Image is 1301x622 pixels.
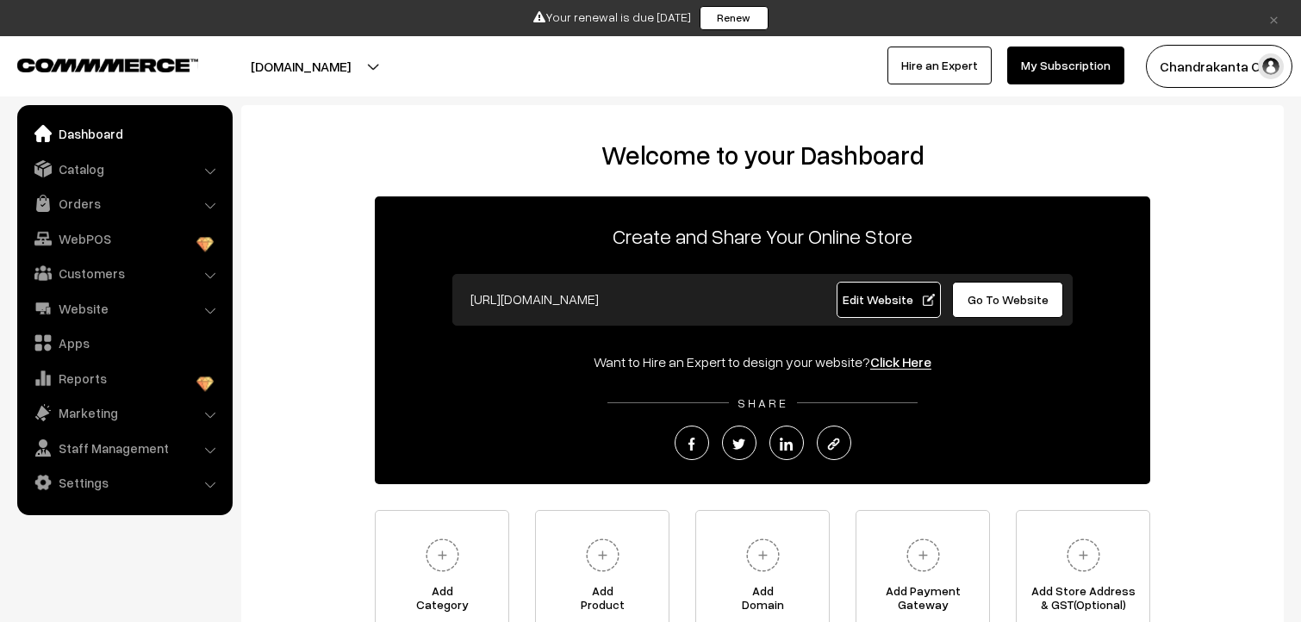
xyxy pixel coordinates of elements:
[376,584,508,619] span: Add Category
[1060,532,1107,579] img: plus.svg
[17,53,168,74] a: COMMMERCE
[870,353,931,370] a: Click Here
[375,351,1150,372] div: Want to Hire an Expert to design your website?
[843,292,935,307] span: Edit Website
[700,6,769,30] a: Renew
[22,467,227,498] a: Settings
[22,327,227,358] a: Apps
[1017,584,1149,619] span: Add Store Address & GST(Optional)
[579,532,626,579] img: plus.svg
[887,47,992,84] a: Hire an Expert
[22,258,227,289] a: Customers
[22,153,227,184] a: Catalog
[739,532,787,579] img: plus.svg
[536,584,669,619] span: Add Product
[22,118,227,149] a: Dashboard
[729,395,797,410] span: SHARE
[1146,45,1292,88] button: Chandrakanta C…
[17,59,198,72] img: COMMMERCE
[856,584,989,619] span: Add Payment Gateway
[696,584,829,619] span: Add Domain
[22,223,227,254] a: WebPOS
[1007,47,1124,84] a: My Subscription
[22,363,227,394] a: Reports
[899,532,947,579] img: plus.svg
[837,282,942,318] a: Edit Website
[419,532,466,579] img: plus.svg
[1262,8,1285,28] a: ×
[22,188,227,219] a: Orders
[22,432,227,463] a: Staff Management
[22,293,227,324] a: Website
[190,45,411,88] button: [DOMAIN_NAME]
[968,292,1049,307] span: Go To Website
[952,282,1063,318] a: Go To Website
[258,140,1267,171] h2: Welcome to your Dashboard
[6,6,1295,30] div: Your renewal is due [DATE]
[1258,53,1284,79] img: user
[22,397,227,428] a: Marketing
[375,221,1150,252] p: Create and Share Your Online Store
